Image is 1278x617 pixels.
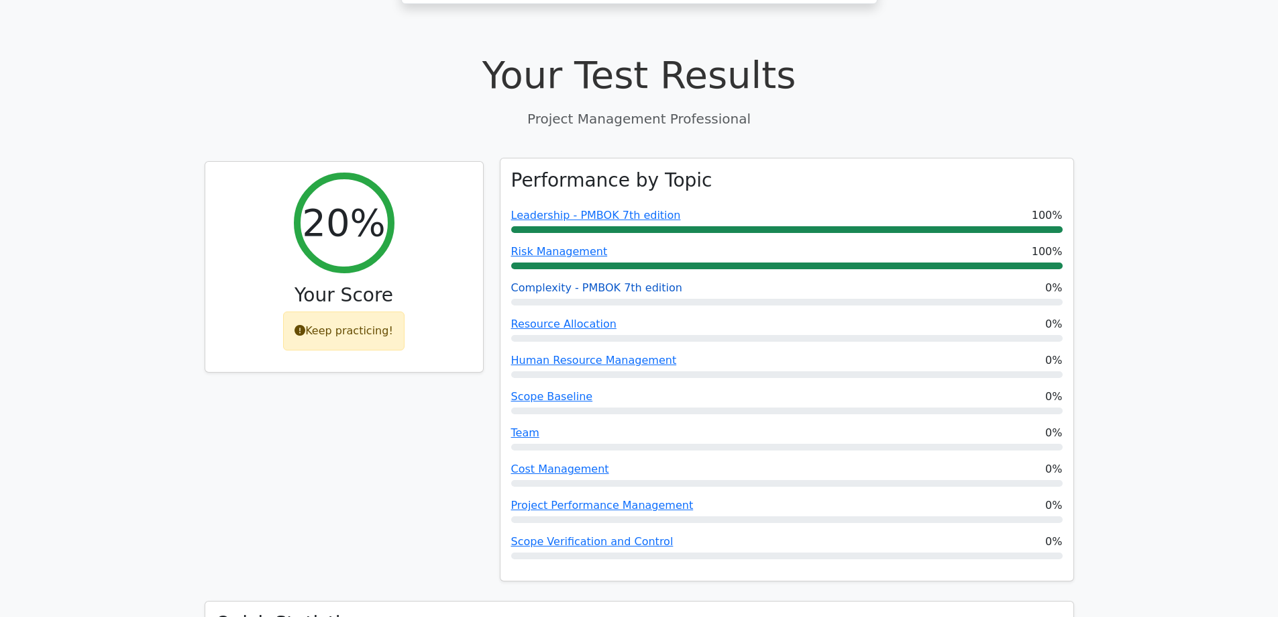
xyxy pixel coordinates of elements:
a: Leadership - PMBOK 7th edition [511,209,681,222]
a: Project Performance Management [511,499,694,512]
a: Scope Verification and Control [511,535,674,548]
span: 0% [1045,534,1062,550]
span: 0% [1045,352,1062,369]
a: Human Resource Management [511,354,677,367]
a: Cost Management [511,463,609,475]
span: 0% [1045,316,1062,332]
a: Complexity - PMBOK 7th edition [511,281,682,294]
h3: Performance by Topic [511,169,712,192]
span: 0% [1045,497,1062,514]
a: Scope Baseline [511,390,593,403]
span: 0% [1045,425,1062,441]
p: Project Management Professional [205,109,1074,129]
h3: Your Score [216,284,472,307]
a: Team [511,426,539,439]
span: 0% [1045,389,1062,405]
span: 0% [1045,461,1062,477]
h1: Your Test Results [205,52,1074,97]
span: 100% [1032,207,1063,224]
span: 100% [1032,244,1063,260]
span: 0% [1045,280,1062,296]
a: Risk Management [511,245,608,258]
div: Keep practicing! [283,312,405,350]
h2: 20% [302,200,385,245]
a: Resource Allocation [511,318,617,330]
